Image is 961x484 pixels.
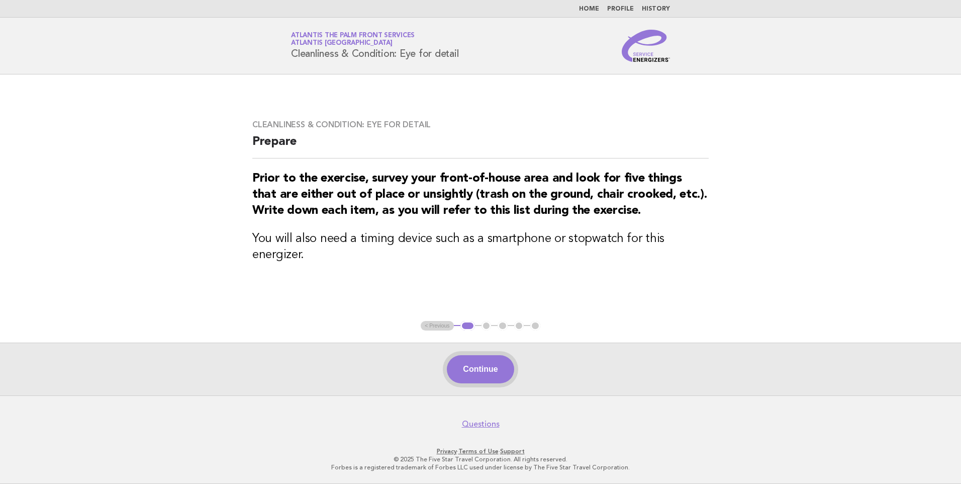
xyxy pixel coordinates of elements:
button: 1 [460,321,475,331]
img: Service Energizers [622,30,670,62]
h1: Cleanliness & Condition: Eye for detail [291,33,458,59]
a: Home [579,6,599,12]
h2: Prepare [252,134,709,158]
h3: You will also need a timing device such as a smartphone or stopwatch for this energizer. [252,231,709,263]
p: Forbes is a registered trademark of Forbes LLC used under license by The Five Star Travel Corpora... [173,463,788,471]
h3: Cleanliness & Condition: Eye for detail [252,120,709,130]
button: Continue [447,355,514,383]
span: Atlantis [GEOGRAPHIC_DATA] [291,40,393,47]
strong: Prior to the exercise, survey your front-of-house area and look for five things that are either o... [252,173,707,217]
p: © 2025 The Five Star Travel Corporation. All rights reserved. [173,455,788,463]
a: Support [500,448,525,455]
p: · · [173,447,788,455]
a: Profile [607,6,634,12]
a: Terms of Use [458,448,499,455]
a: Atlantis The Palm Front ServicesAtlantis [GEOGRAPHIC_DATA] [291,32,415,46]
a: Questions [462,419,500,429]
a: History [642,6,670,12]
a: Privacy [437,448,457,455]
